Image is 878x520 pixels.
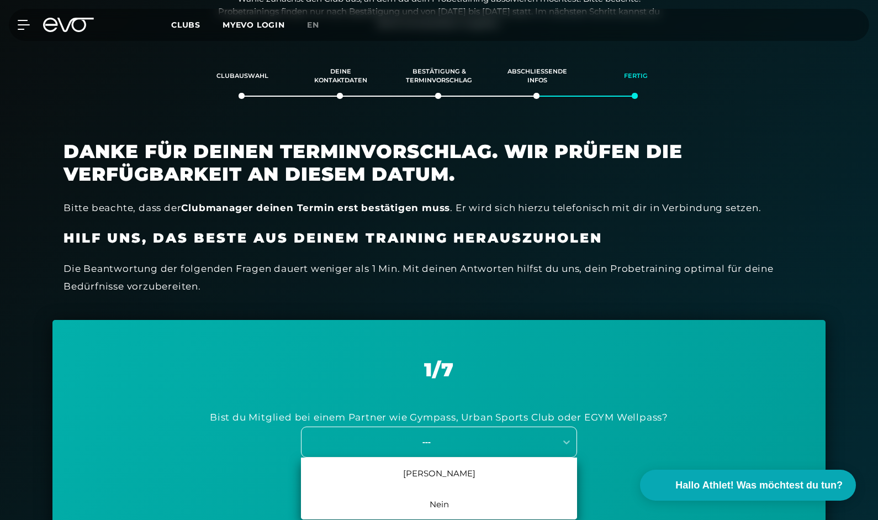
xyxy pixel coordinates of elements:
span: 1 / 7 [424,358,454,381]
h3: Hilf uns, das beste aus deinem Training herauszuholen [64,230,814,246]
span: Clubs [171,20,200,30]
a: en [307,19,332,31]
strong: Clubmanager deinen Termin erst bestätigen muss [181,202,450,213]
span: Hallo Athlet! Was möchtest du tun? [675,478,843,493]
div: --- [303,435,551,448]
h2: Danke für deinen Terminvorschlag. Wir prüfen die Verfügbarkeit an diesem Datum. [64,140,814,186]
button: Hallo Athlet! Was möchtest du tun? [640,470,856,501]
a: Clubs [171,19,223,30]
span: en [307,20,319,30]
div: Die Beantwortung der folgenden Fragen dauert weniger als 1 Min. Mit deinen Antworten hilfst du un... [64,260,814,296]
div: Clubauswahl [207,61,278,91]
div: Deine Kontaktdaten [305,61,376,91]
div: Fertig [600,61,671,91]
div: Bestätigung & Terminvorschlag [404,61,474,91]
div: [PERSON_NAME] [301,458,577,489]
div: Bist du Mitglied bei einem Partner wie Gympass, Urban Sports Club oder EGYM Wellpass? [210,408,668,426]
div: Nein [301,489,577,519]
div: Bitte beachte, dass der . Er wird sich hierzu telefonisch mit dir in Verbindung setzen. [64,199,814,217]
div: Abschließende Infos [502,61,573,91]
a: MYEVO LOGIN [223,20,285,30]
